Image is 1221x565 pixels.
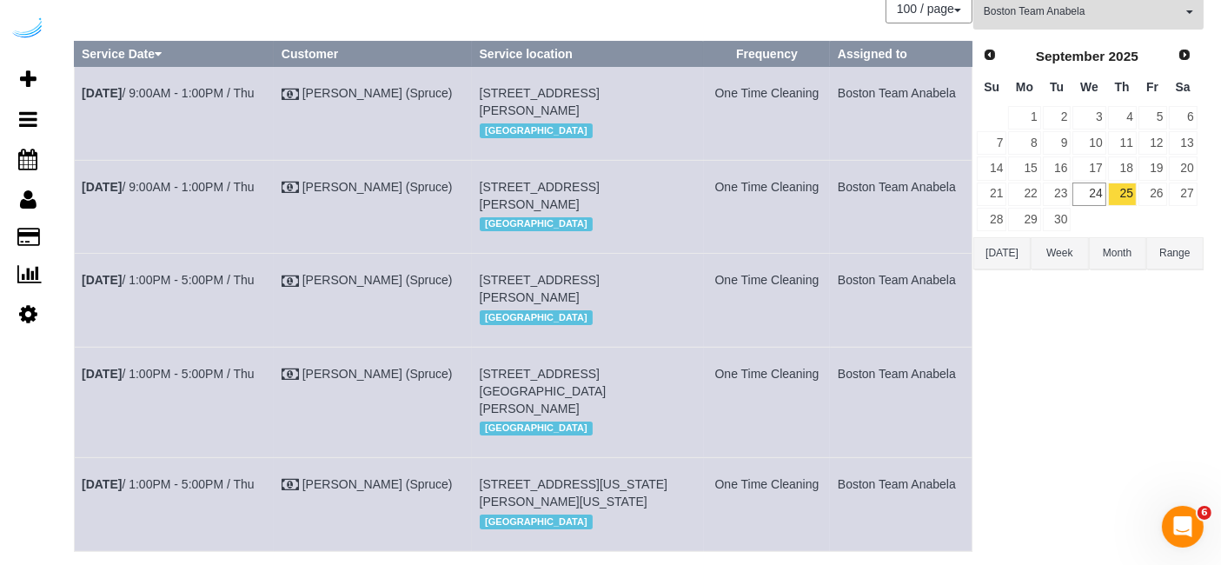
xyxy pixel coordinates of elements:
[1050,80,1064,94] span: Tuesday
[1043,183,1072,206] a: 23
[480,217,594,231] span: [GEOGRAPHIC_DATA]
[1108,156,1137,180] a: 18
[1169,106,1198,130] a: 6
[82,180,255,194] a: [DATE]/ 9:00AM - 1:00PM / Thu
[977,156,1006,180] a: 14
[75,347,275,457] td: Schedule date
[830,67,972,160] td: Assigned to
[82,477,255,491] a: [DATE]/ 1:00PM - 5:00PM / Thu
[1146,237,1204,269] button: Range
[480,123,594,137] span: [GEOGRAPHIC_DATA]
[704,254,831,347] td: Frequency
[1109,49,1138,63] span: 2025
[274,42,472,67] th: Customer
[472,42,703,67] th: Service location
[1072,183,1105,206] a: 24
[82,86,255,100] a: [DATE]/ 9:00AM - 1:00PM / Thu
[480,417,696,440] div: Location
[75,254,275,347] td: Schedule date
[1138,156,1167,180] a: 19
[75,160,275,253] td: Schedule date
[82,273,122,287] b: [DATE]
[480,180,600,211] span: [STREET_ADDRESS][PERSON_NAME]
[1043,131,1072,155] a: 9
[977,208,1006,231] a: 28
[75,42,275,67] th: Service Date
[704,67,831,160] td: Frequency
[1043,106,1072,130] a: 2
[472,160,703,253] td: Service location
[830,254,972,347] td: Assigned to
[1108,106,1137,130] a: 4
[1072,131,1105,155] a: 10
[1016,80,1033,94] span: Monday
[282,479,299,491] i: Check Payment
[830,42,972,67] th: Assigned to
[274,347,472,457] td: Customer
[1138,106,1167,130] a: 5
[1115,80,1130,94] span: Thursday
[1169,183,1198,206] a: 27
[1172,43,1197,68] a: Next
[984,80,999,94] span: Sunday
[75,458,275,551] td: Schedule date
[1072,156,1105,180] a: 17
[480,119,696,142] div: Location
[1169,131,1198,155] a: 13
[472,67,703,160] td: Service location
[480,422,594,435] span: [GEOGRAPHIC_DATA]
[1108,183,1137,206] a: 25
[1036,49,1105,63] span: September
[1043,208,1072,231] a: 30
[282,182,299,194] i: Check Payment
[282,89,299,101] i: Check Payment
[472,347,703,457] td: Service location
[1176,80,1191,94] span: Saturday
[274,67,472,160] td: Customer
[274,160,472,253] td: Customer
[704,42,831,67] th: Frequency
[480,515,594,528] span: [GEOGRAPHIC_DATA]
[10,17,45,42] img: Automaid Logo
[1178,48,1191,62] span: Next
[472,458,703,551] td: Service location
[1072,106,1105,130] a: 3
[984,4,1182,19] span: Boston Team Anabela
[82,477,122,491] b: [DATE]
[1108,131,1137,155] a: 11
[1008,183,1040,206] a: 22
[82,86,122,100] b: [DATE]
[302,367,453,381] a: [PERSON_NAME] (Spruce)
[75,67,275,160] td: Schedule date
[704,347,831,457] td: Frequency
[704,160,831,253] td: Frequency
[830,347,972,457] td: Assigned to
[1138,131,1167,155] a: 12
[1008,106,1040,130] a: 1
[480,213,696,236] div: Location
[480,310,594,324] span: [GEOGRAPHIC_DATA]
[82,273,255,287] a: [DATE]/ 1:00PM - 5:00PM / Thu
[282,369,299,381] i: Check Payment
[978,43,1002,68] a: Prev
[480,510,696,533] div: Location
[704,458,831,551] td: Frequency
[1008,156,1040,180] a: 15
[82,367,122,381] b: [DATE]
[1146,80,1158,94] span: Friday
[480,86,600,117] span: [STREET_ADDRESS][PERSON_NAME]
[480,273,600,304] span: [STREET_ADDRESS][PERSON_NAME]
[82,367,255,381] a: [DATE]/ 1:00PM - 5:00PM / Thu
[973,237,1031,269] button: [DATE]
[472,254,703,347] td: Service location
[1138,183,1167,206] a: 26
[302,180,453,194] a: [PERSON_NAME] (Spruce)
[1080,80,1098,94] span: Wednesday
[1031,237,1088,269] button: Week
[480,477,668,508] span: [STREET_ADDRESS][US_STATE][PERSON_NAME][US_STATE]
[302,477,453,491] a: [PERSON_NAME] (Spruce)
[983,48,997,62] span: Prev
[830,458,972,551] td: Assigned to
[1162,506,1204,548] iframe: Intercom live chat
